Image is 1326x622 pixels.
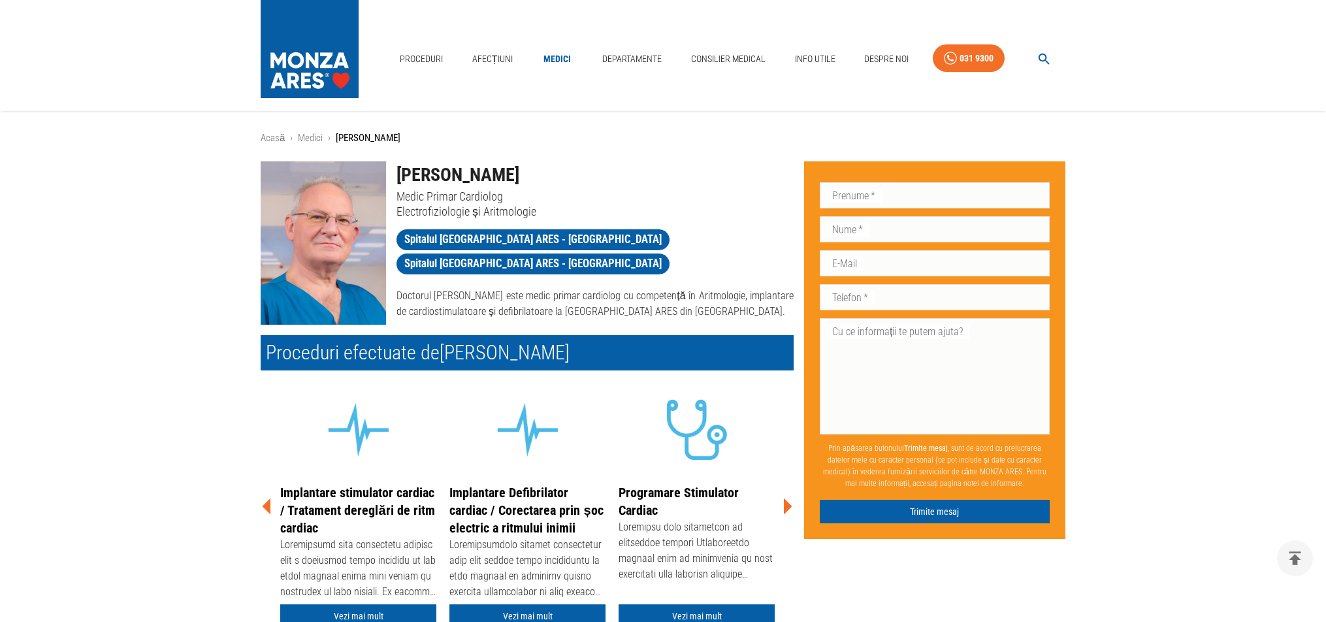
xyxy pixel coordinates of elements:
p: Doctorul [PERSON_NAME] este medic primar cardiolog cu competență în Aritmologie, implantare de ca... [396,288,794,319]
a: Departamente [597,46,667,73]
img: Dr. Horia Roșianu [261,161,386,325]
a: Afecțiuni [467,46,518,73]
h1: [PERSON_NAME] [396,161,794,189]
h2: Proceduri efectuate de [PERSON_NAME] [261,335,794,370]
a: 031 9300 [933,44,1005,73]
b: Trimite mesaj [904,444,948,453]
nav: breadcrumb [261,131,1065,146]
a: Consilier Medical [686,46,771,73]
a: Despre Noi [859,46,914,73]
a: Implantare Defibrilator cardiac / Corectarea prin șoc electric a ritmului inimii [449,485,603,536]
p: Electrofiziologie și Aritmologie [396,204,794,219]
button: Trimite mesaj [820,500,1050,524]
div: 031 9300 [960,50,994,67]
span: Spitalul [GEOGRAPHIC_DATA] ARES - [GEOGRAPHIC_DATA] [396,255,670,272]
span: Spitalul [GEOGRAPHIC_DATA] ARES - [GEOGRAPHIC_DATA] [396,231,670,248]
a: Programare Stimulator Cardiac [619,485,739,518]
div: Loremipsumdolo sitamet consectetur adip elit seddoe tempo incididuntu la etdo magnaal en adminimv... [449,537,606,602]
a: Implantare stimulator cardiac / Tratament dereglări de ritm cardiac [280,485,434,536]
p: Medic Primar Cardiolog [396,189,794,204]
a: Medici [536,46,578,73]
a: Info Utile [790,46,841,73]
a: Spitalul [GEOGRAPHIC_DATA] ARES - [GEOGRAPHIC_DATA] [396,254,670,274]
a: Medici [298,132,323,144]
p: Prin apăsarea butonului , sunt de acord cu prelucrarea datelor mele cu caracter personal (ce pot ... [820,437,1050,495]
li: › [328,131,331,146]
p: [PERSON_NAME] [336,131,400,146]
button: delete [1277,540,1313,576]
div: Loremipsu dolo sitametcon ad elitseddoe tempori Utlaboreetdo magnaal enim ad minimvenia qu nost e... [619,519,775,585]
a: Proceduri [395,46,448,73]
div: Loremipsumd sita consectetu adipisc elit s doeiusmod tempo incididu ut lab etdol magnaal enima mi... [280,537,436,602]
li: › [290,131,293,146]
a: Acasă [261,132,285,144]
a: Spitalul [GEOGRAPHIC_DATA] ARES - [GEOGRAPHIC_DATA] [396,229,670,250]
